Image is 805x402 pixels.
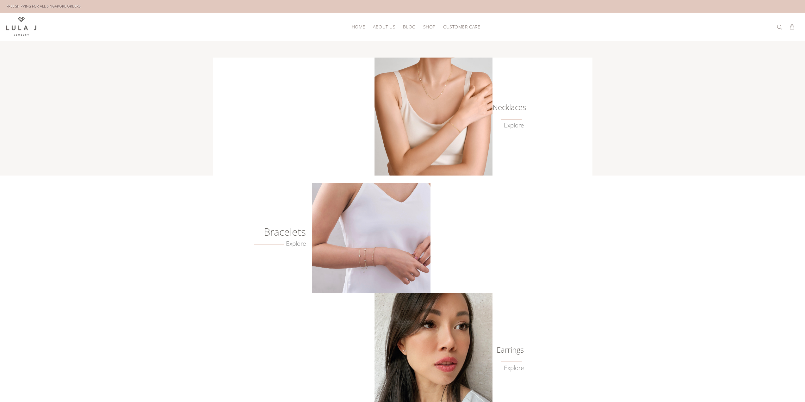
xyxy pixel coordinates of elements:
[492,104,524,110] h6: Necklaces
[504,364,524,372] a: Explore
[375,58,492,176] img: Lula J Gold Necklaces Collection
[504,122,524,129] a: Explore
[423,24,436,29] span: Shop
[254,240,306,247] a: Explore
[312,183,430,293] img: Crafted Gold Bracelets from Lula J Jewelry
[439,22,480,32] a: Customer Care
[6,3,81,10] div: FREE SHIPPING FOR ALL SINGAPORE ORDERS
[443,24,480,29] span: Customer Care
[419,22,439,32] a: Shop
[348,22,369,32] a: HOME
[403,24,415,29] span: Blog
[352,24,365,29] span: HOME
[492,347,524,353] a: Earrings
[373,24,395,29] span: About Us
[399,22,419,32] a: Blog
[234,229,306,235] h6: Bracelets
[369,22,399,32] a: About Us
